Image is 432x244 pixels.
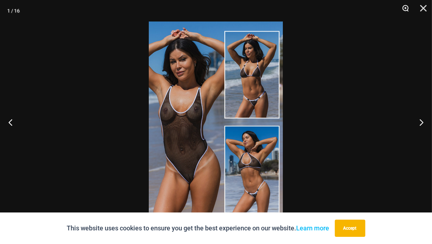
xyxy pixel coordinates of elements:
button: Accept [335,220,365,237]
img: Collection Pack [149,21,283,223]
button: Next [405,104,432,140]
p: This website uses cookies to ensure you get the best experience on our website. [67,223,329,234]
a: Learn more [296,224,329,232]
div: 1 / 16 [7,5,20,16]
